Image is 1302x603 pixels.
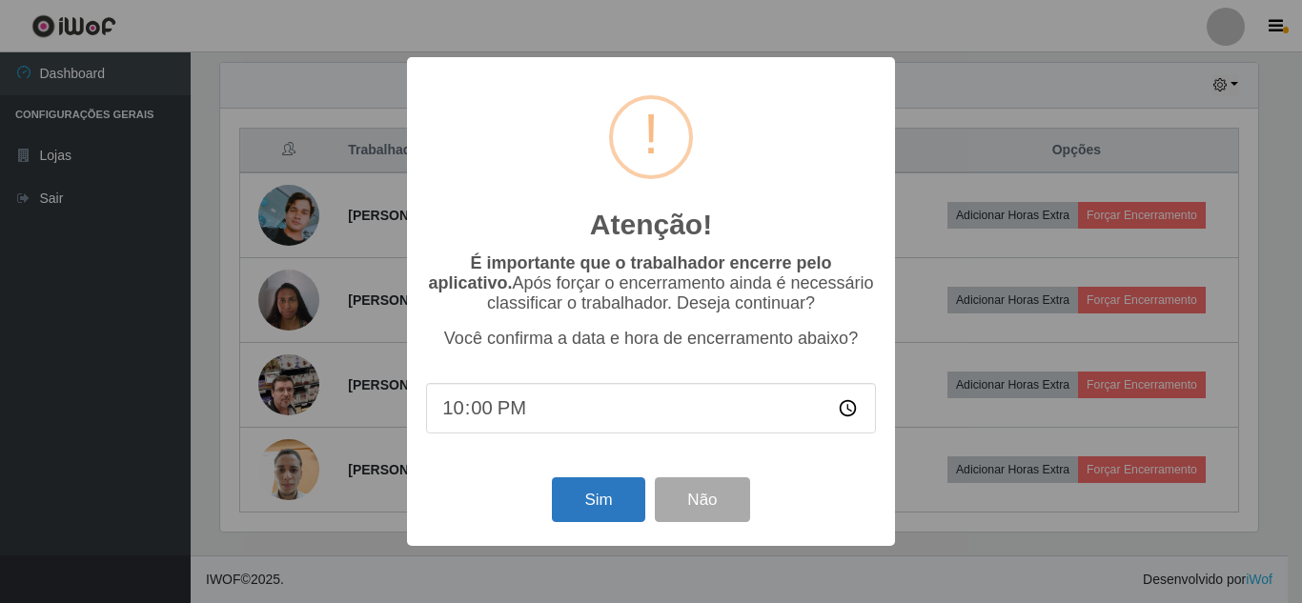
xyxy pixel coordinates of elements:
[552,477,644,522] button: Sim
[428,253,831,292] b: É importante que o trabalhador encerre pelo aplicativo.
[655,477,749,522] button: Não
[426,329,876,349] p: Você confirma a data e hora de encerramento abaixo?
[426,253,876,313] p: Após forçar o encerramento ainda é necessário classificar o trabalhador. Deseja continuar?
[590,208,712,242] h2: Atenção!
